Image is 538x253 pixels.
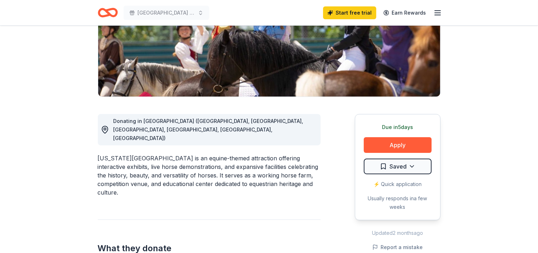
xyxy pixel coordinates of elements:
button: Saved [364,159,432,174]
button: [GEOGRAPHIC_DATA] [GEOGRAPHIC_DATA] Silent Auction [124,6,209,20]
button: Report a mistake [372,243,423,252]
div: Updated 2 months ago [355,229,441,237]
div: ⚡️ Quick application [364,180,432,189]
span: Saved [390,162,407,171]
a: Home [98,4,118,21]
span: Donating in [GEOGRAPHIC_DATA] ([GEOGRAPHIC_DATA], [GEOGRAPHIC_DATA], [GEOGRAPHIC_DATA], [GEOGRAPH... [114,118,303,141]
span: [GEOGRAPHIC_DATA] [GEOGRAPHIC_DATA] Silent Auction [138,9,195,17]
a: Start free trial [323,6,376,19]
button: Apply [364,137,432,153]
div: [US_STATE][GEOGRAPHIC_DATA] is an equine-themed attraction offering interactive exhibits, live ho... [98,154,321,197]
a: Earn Rewards [379,6,431,19]
div: Due in 5 days [364,123,432,131]
div: Usually responds in a few weeks [364,194,432,211]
